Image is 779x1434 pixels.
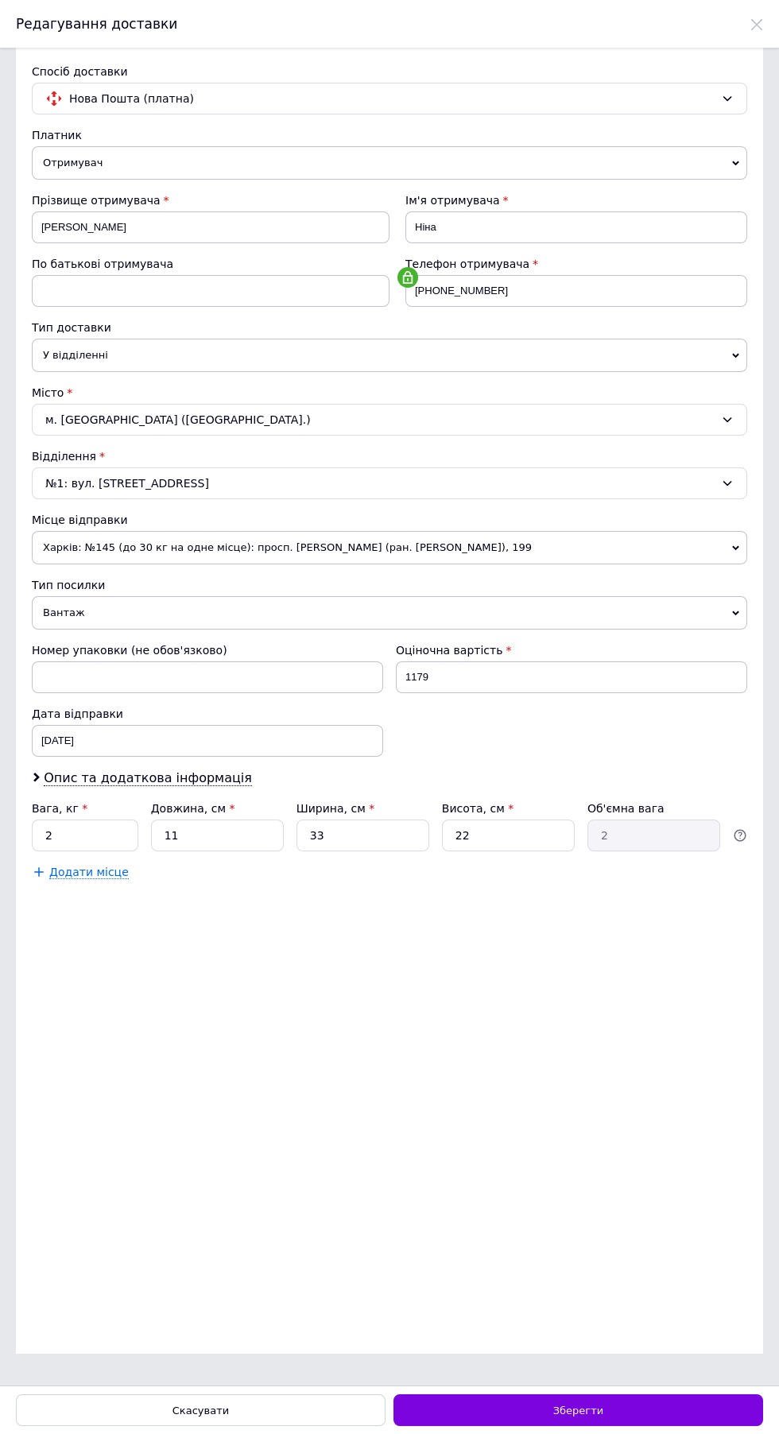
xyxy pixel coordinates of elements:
[32,146,747,180] span: Отримувач
[405,275,747,307] input: +380
[32,194,161,207] span: Прізвище отримувача
[49,866,129,879] span: Додати місце
[32,642,383,658] div: Номер упаковки (не обов'язково)
[553,1405,603,1417] span: Зберегти
[32,404,747,436] div: м. [GEOGRAPHIC_DATA] ([GEOGRAPHIC_DATA].)
[32,385,747,401] div: Місто
[172,1405,229,1417] span: Скасувати
[32,514,128,526] span: Місце відправки
[44,770,252,786] span: Опис та додаткова інформація
[32,531,747,564] span: Харків: №145 (до 30 кг на одне місце): просп. [PERSON_NAME] (ран. [PERSON_NAME]), 199
[69,90,715,107] span: Нова Пошта (платна)
[296,802,374,815] label: Ширина, см
[32,596,747,630] span: Вантаж
[32,579,105,591] span: Тип посилки
[32,321,111,334] span: Тип доставки
[151,802,235,815] label: Довжина, см
[587,800,720,816] div: Об'ємна вага
[32,802,87,815] label: Вага, кг
[32,129,82,141] span: Платник
[32,64,747,79] div: Спосіб доставки
[32,258,173,270] span: По батькові отримувача
[32,448,747,464] div: Відділення
[405,258,529,270] span: Телефон отримувача
[32,706,383,722] div: Дата відправки
[396,642,747,658] div: Оціночна вартість
[442,802,514,815] label: Висота, см
[32,467,747,499] div: №1: вул. [STREET_ADDRESS]
[32,339,747,372] span: У відділенні
[405,194,500,207] span: Ім'я отримувача
[16,16,177,32] span: Редагування доставки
